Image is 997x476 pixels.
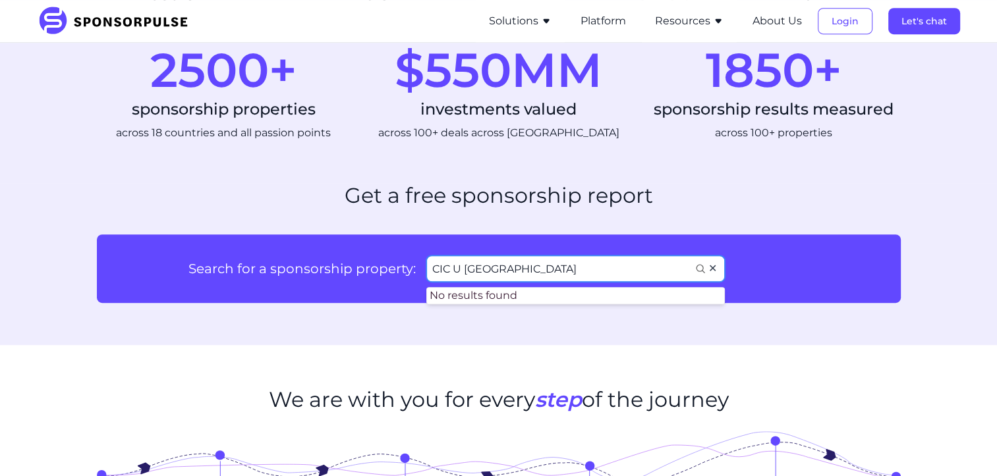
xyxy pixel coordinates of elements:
div: 2500+ [97,46,351,93]
a: Let's chat [888,15,960,27]
h2: Get a free sponsorship report [345,183,653,208]
div: across 18 countries and all passion points [97,125,351,141]
iframe: Chat Widget [931,413,997,476]
a: Login [818,15,872,27]
div: 1850+ [646,46,900,93]
span: No results found [430,289,517,302]
div: investments valued [372,99,625,120]
button: Platform [581,13,626,29]
button: About Us [753,13,802,29]
span: step [535,386,582,412]
div: $550MM [372,46,625,93]
button: Let's chat [888,8,960,34]
img: SponsorPulse [38,7,198,36]
span: ✕ [708,263,717,274]
button: Resources [655,13,724,29]
a: Platform [581,15,626,27]
div: across 100+ properties [646,125,900,141]
a: About Us [753,15,802,27]
div: sponsorship properties [97,99,351,120]
div: Widget de chat [931,413,997,476]
button: Solutions [489,13,552,29]
div: across 100+ deals across [GEOGRAPHIC_DATA] [372,125,625,141]
label: Search for a sponsorship property: [118,259,416,278]
h2: We are with you for every of the journey [269,387,729,412]
div: sponsorship results measured [646,99,900,120]
button: Login [818,8,872,34]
